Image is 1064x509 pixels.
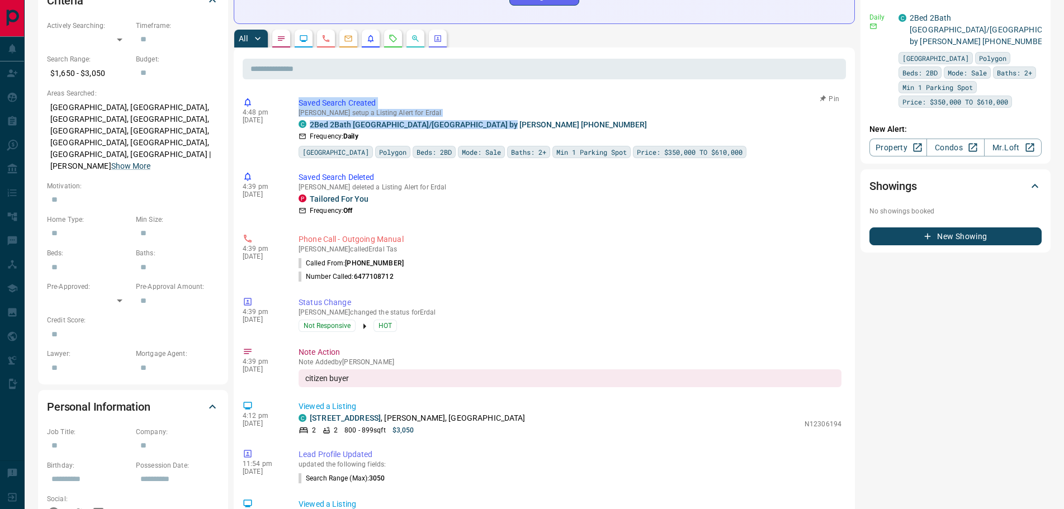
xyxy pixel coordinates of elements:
[136,282,219,292] p: Pre-Approval Amount:
[47,64,130,83] p: $1,650 - $3,050
[926,139,984,156] a: Condos
[299,258,404,268] p: Called From:
[299,172,841,183] p: Saved Search Deleted
[243,191,282,198] p: [DATE]
[299,473,385,483] p: Search Range (Max) :
[47,427,130,437] p: Job Title:
[299,120,306,128] div: condos.ca
[47,98,219,175] p: [GEOGRAPHIC_DATA], [GEOGRAPHIC_DATA], [GEOGRAPHIC_DATA], [GEOGRAPHIC_DATA], [GEOGRAPHIC_DATA], [G...
[299,308,841,316] p: [PERSON_NAME] changed the status for Erdal
[344,34,353,43] svg: Emails
[47,393,219,420] div: Personal Information
[417,146,452,158] span: Beds: 2BD
[984,139,1042,156] a: Mr.Loft
[345,259,404,267] span: [PHONE_NUMBER]
[243,116,282,124] p: [DATE]
[239,35,248,42] p: All
[299,460,841,468] p: updated the following fields:
[310,120,647,129] a: 2Bed 2Bath [GEOGRAPHIC_DATA]/[GEOGRAPHIC_DATA] by [PERSON_NAME] [PHONE_NUMBER]
[111,160,150,172] button: Show More
[366,34,375,43] svg: Listing Alerts
[243,468,282,475] p: [DATE]
[393,425,414,435] p: $3,050
[334,425,338,435] p: 2
[299,369,841,387] div: citizen buyer
[299,272,394,282] p: Number Called:
[869,22,877,30] svg: Email
[310,412,526,424] p: , [PERSON_NAME], [GEOGRAPHIC_DATA]
[997,67,1032,78] span: Baths: 2+
[902,53,969,64] span: [GEOGRAPHIC_DATA]
[299,245,841,253] p: [PERSON_NAME] called Erdal Tas
[299,183,841,191] p: [PERSON_NAME] deleted a Listing Alert for Erdal
[47,349,130,359] p: Lawyer:
[243,420,282,427] p: [DATE]
[299,401,841,412] p: Viewed a Listing
[902,67,938,78] span: Beds: 2BD
[47,494,130,504] p: Social:
[902,96,1008,107] span: Price: $350,000 TO $610,000
[389,34,398,43] svg: Requests
[136,248,219,258] p: Baths:
[47,21,130,31] p: Actively Searching:
[869,173,1042,199] div: Showings
[47,460,130,470] p: Birthday:
[805,419,841,429] p: N12306194
[869,177,917,195] h2: Showings
[243,108,282,116] p: 4:48 pm
[299,346,841,358] p: Note Action
[869,206,1042,216] p: No showings booked
[243,308,282,316] p: 4:39 pm
[299,358,841,366] p: Note Added by [PERSON_NAME]
[869,227,1042,245] button: New Showing
[136,54,219,64] p: Budget:
[299,194,306,202] div: property.ca
[243,460,282,468] p: 11:54 pm
[243,358,282,365] p: 4:39 pm
[869,123,1042,135] p: New Alert:
[312,425,316,435] p: 2
[243,365,282,373] p: [DATE]
[47,248,130,258] p: Beds:
[343,132,358,140] strong: Daily
[47,282,130,292] p: Pre-Approved:
[136,215,219,225] p: Min Size:
[379,146,406,158] span: Polygon
[243,316,282,324] p: [DATE]
[814,94,846,104] button: Pin
[462,146,501,158] span: Mode: Sale
[343,207,352,215] strong: Off
[47,315,219,325] p: Credit Score:
[47,88,219,98] p: Areas Searched:
[243,253,282,260] p: [DATE]
[433,34,442,43] svg: Agent Actions
[136,460,219,470] p: Possession Date:
[304,320,351,331] span: Not Responsive
[136,427,219,437] p: Company:
[899,14,906,22] div: condos.ca
[47,54,130,64] p: Search Range:
[243,183,282,191] p: 4:39 pm
[299,297,841,308] p: Status Change
[344,425,385,435] p: 800 - 899 sqft
[354,273,394,280] span: 6477108712
[299,449,841,460] p: Lead Profile Updated
[869,139,927,156] a: Property
[310,194,368,203] a: Tailored For You
[948,67,987,78] span: Mode: Sale
[299,97,841,109] p: Saved Search Created
[369,474,385,482] span: 3050
[511,146,546,158] span: Baths: 2+
[321,34,330,43] svg: Calls
[243,245,282,253] p: 4:39 pm
[299,414,306,422] div: condos.ca
[299,109,841,117] p: [PERSON_NAME] setup a Listing Alert for Erdal
[47,398,150,416] h2: Personal Information
[556,146,627,158] span: Min 1 Parking Spot
[302,146,369,158] span: [GEOGRAPHIC_DATA]
[869,12,892,22] p: Daily
[310,131,358,141] p: Frequency:
[136,21,219,31] p: Timeframe:
[902,82,973,93] span: Min 1 Parking Spot
[47,181,219,191] p: Motivation:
